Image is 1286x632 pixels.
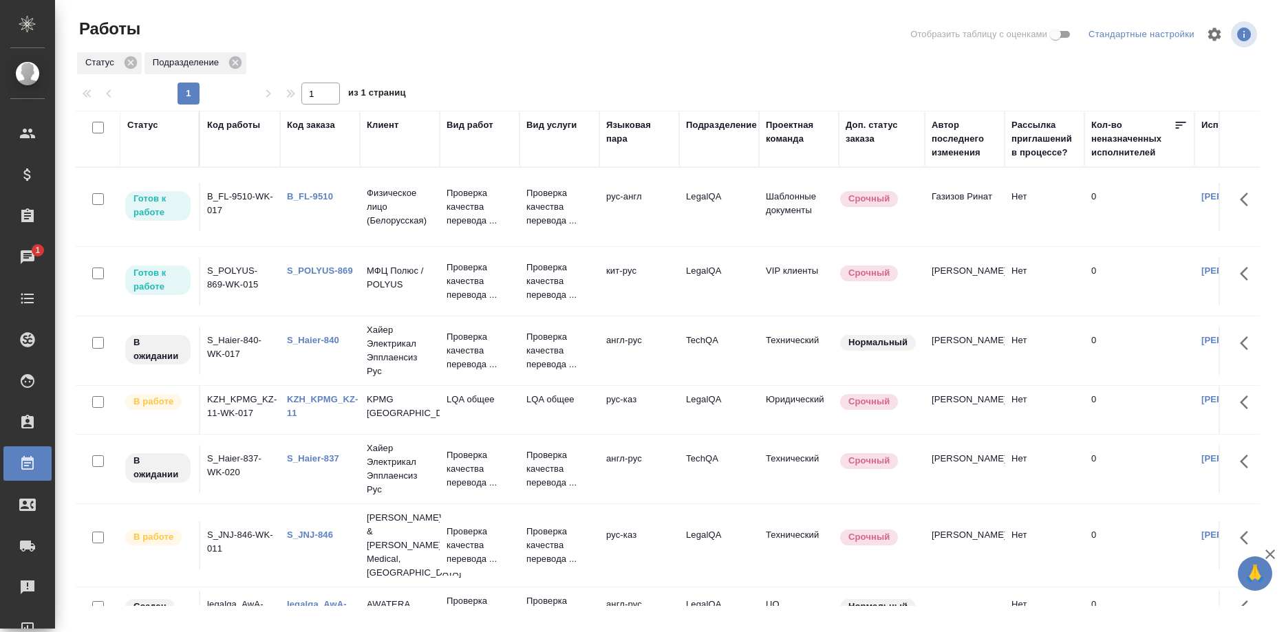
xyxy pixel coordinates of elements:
[133,336,182,363] p: В ожидании
[1201,530,1278,540] a: [PERSON_NAME]
[1201,394,1278,404] a: [PERSON_NAME]
[848,395,890,408] p: Срочный
[207,118,260,132] div: Код работы
[848,192,890,206] p: Срочный
[3,240,52,274] a: 1
[367,186,433,228] p: Физическое лицо (Белорусская)
[287,453,339,464] a: S_Haier-837
[759,445,839,493] td: Технический
[925,386,1005,434] td: [PERSON_NAME]
[76,18,140,40] span: Работы
[925,521,1005,569] td: [PERSON_NAME]
[759,327,839,375] td: Технический
[526,393,592,406] p: LQA общее
[124,190,192,222] div: Исполнитель может приступить к работе
[1085,24,1198,45] div: split button
[759,521,839,569] td: Технический
[200,327,280,375] td: S_Haier-840-WK-017
[759,257,839,305] td: VIP клиенты
[1084,521,1194,569] td: 0
[1091,118,1174,160] div: Кол-во неназначенных исполнителей
[759,183,839,231] td: Шаблонные документы
[85,56,119,69] p: Статус
[1084,257,1194,305] td: 0
[526,525,592,566] p: Проверка качества перевода ...
[679,521,759,569] td: LegalQA
[133,600,167,613] p: Создан
[599,386,679,434] td: рус-каз
[1201,453,1278,464] a: [PERSON_NAME]
[599,327,679,375] td: англ-рус
[287,599,347,623] a: legalqa_AwA-1831
[679,257,759,305] td: LegalQA
[127,118,158,132] div: Статус
[287,265,353,276] a: S_POLYUS-869
[599,183,679,231] td: рус-англ
[1005,257,1084,305] td: Нет
[1011,118,1078,160] div: Рассылка приглашений в процессе?
[1005,521,1084,569] td: Нет
[1005,386,1084,434] td: Нет
[925,327,1005,375] td: [PERSON_NAME]
[200,183,280,231] td: B_FL-9510-WK-017
[133,266,182,294] p: Готов к работе
[1005,445,1084,493] td: Нет
[287,191,333,201] a: B_FL-9510
[348,85,406,105] span: из 1 страниц
[925,445,1005,493] td: [PERSON_NAME]
[1084,327,1194,375] td: 0
[1232,183,1265,216] button: Здесь прячутся важные кнопки
[1243,559,1267,588] span: 🙏
[367,511,433,580] p: [PERSON_NAME] & [PERSON_NAME] Medical, [GEOGRAPHIC_DATA]
[526,448,592,490] p: Проверка качества перевода ...
[153,56,224,69] p: Подразделение
[932,118,998,160] div: Автор последнего изменения
[200,445,280,493] td: S_Haier-837-WK-020
[133,530,173,544] p: В работе
[759,386,839,434] td: Юридический
[133,395,173,408] p: В работе
[925,257,1005,305] td: [PERSON_NAME]
[679,386,759,434] td: LegalQA
[200,257,280,305] td: S_POLYUS-869-WK-015
[1084,183,1194,231] td: 0
[1232,386,1265,419] button: Здесь прячутся важные кнопки
[526,118,577,132] div: Вид услуги
[848,600,908,613] p: Нормальный
[367,118,398,132] div: Клиент
[1084,386,1194,434] td: 0
[526,186,592,228] p: Проверка качества перевода ...
[124,264,192,296] div: Исполнитель может приступить к работе
[124,452,192,484] div: Исполнитель назначен, приступать к работе пока рано
[367,598,433,611] p: AWATERA
[287,394,358,418] a: KZH_KPMG_KZ-11
[925,183,1005,231] td: Газизов Ринат
[367,264,433,292] p: МФЦ Полюс / POLYUS
[124,598,192,616] div: Заказ еще не согласован с клиентом, искать исполнителей рано
[679,445,759,493] td: TechQA
[1201,191,1278,201] a: [PERSON_NAME]
[1238,556,1272,591] button: 🙏
[133,192,182,219] p: Готов к работе
[599,257,679,305] td: кит-рус
[1232,257,1265,290] button: Здесь прячутся важные кнопки
[1232,521,1265,554] button: Здесь прячутся важные кнопки
[526,330,592,371] p: Проверка качества перевода ...
[447,393,513,406] p: LQA общее
[1005,327,1084,375] td: Нет
[77,52,142,74] div: Статус
[1201,265,1278,276] a: [PERSON_NAME]
[526,261,592,302] p: Проверка качества перевода ...
[1232,445,1265,478] button: Здесь прячутся важные кнопки
[447,261,513,302] p: Проверка качества перевода ...
[1232,591,1265,624] button: Здесь прячутся важные кнопки
[447,118,493,132] div: Вид работ
[367,393,433,420] p: KPMG [GEOGRAPHIC_DATA]
[1201,335,1278,345] a: [PERSON_NAME]
[200,521,280,569] td: S_JNJ-846-WK-011
[599,521,679,569] td: рус-каз
[447,186,513,228] p: Проверка качества перевода ...
[367,442,433,497] p: Хайер Электрикал Эпплаенсиз Рус
[1232,327,1265,360] button: Здесь прячутся важные кнопки
[910,28,1047,41] span: Отобразить таблицу с оценками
